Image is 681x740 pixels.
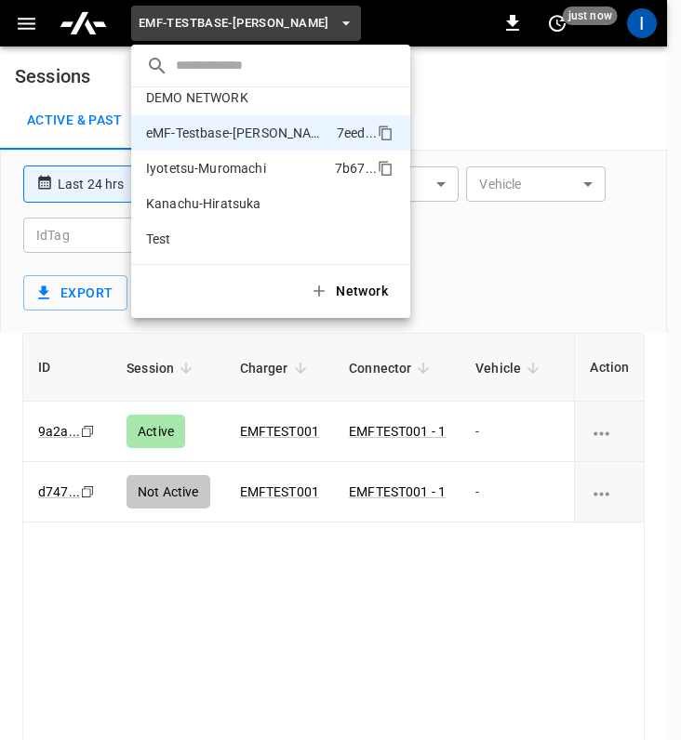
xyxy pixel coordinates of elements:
[146,230,327,248] p: Test
[146,124,329,142] p: eMF-Testbase-[PERSON_NAME]
[146,159,327,178] p: Iyotetsu-Muromachi
[146,88,327,107] p: DEMO NETWORK
[376,122,396,144] div: copy
[146,194,330,213] p: Kanachu-Hiratsuka
[376,157,396,179] div: copy
[299,272,403,311] button: Network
